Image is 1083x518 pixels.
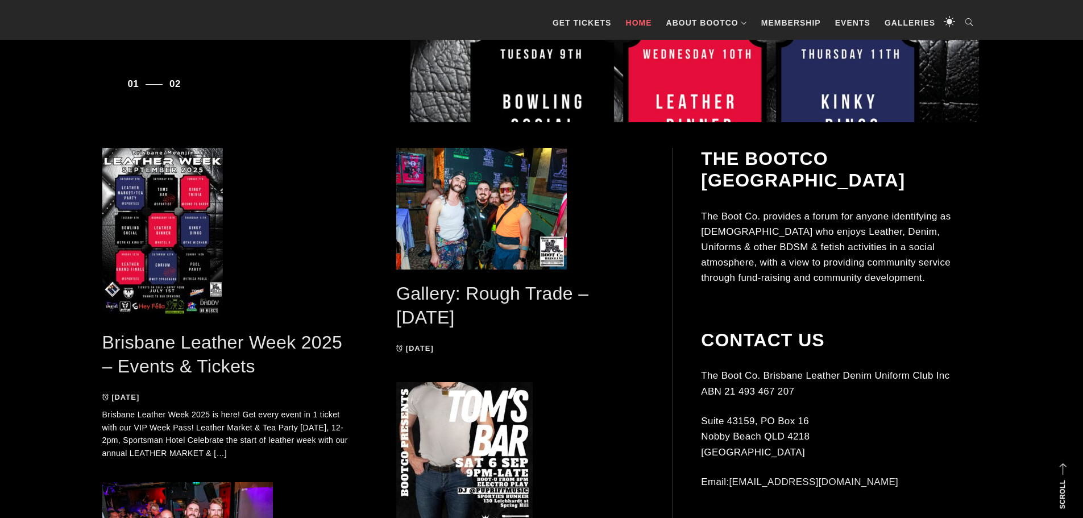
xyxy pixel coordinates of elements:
a: Home [620,6,658,40]
a: [DATE] [102,393,140,401]
button: 1 [127,69,140,100]
p: The Boot Co. Brisbane Leather Denim Uniform Club Inc ABN 21 493 467 207 [701,368,981,399]
h2: The BootCo [GEOGRAPHIC_DATA] [701,148,981,192]
a: Brisbane Leather Week 2025 – Events & Tickets [102,332,343,377]
a: Membership [756,6,827,40]
a: Events [829,6,876,40]
time: [DATE] [111,393,139,401]
button: 2 [168,69,182,100]
a: About BootCo [661,6,753,40]
a: [DATE] [396,344,434,353]
a: Gallery: Rough Trade – [DATE] [396,283,588,328]
time: [DATE] [406,344,434,353]
strong: Scroll [1059,480,1067,509]
a: [EMAIL_ADDRESS][DOMAIN_NAME] [729,476,899,487]
h2: Contact Us [701,329,981,351]
p: Email: [701,474,981,490]
p: Brisbane Leather Week 2025 is here! Get every event in 1 ticket with our VIP Week Pass! Leather M... [102,408,351,459]
a: Galleries [879,6,941,40]
a: GET TICKETS [547,6,617,40]
p: Suite 43159, PO Box 16 Nobby Beach QLD 4218 [GEOGRAPHIC_DATA] [701,413,981,460]
p: The Boot Co. provides a forum for anyone identifying as [DEMOGRAPHIC_DATA] who enjoys Leather, De... [701,209,981,286]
